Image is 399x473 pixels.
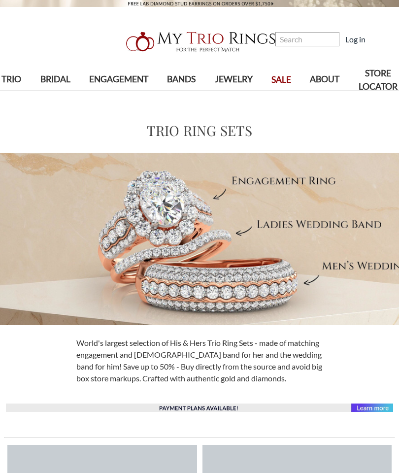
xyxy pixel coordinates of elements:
button: submenu toggle [114,96,124,97]
button: submenu toggle [320,96,330,97]
span: JEWELRY [215,73,253,86]
button: submenu toggle [50,96,60,97]
a: ENGAGEMENT [80,64,158,96]
a: ABOUT [300,64,349,96]
div: World's largest selection of His & Hers Trio Ring Sets - made of matching engagement and [DEMOGRA... [70,337,329,384]
span: ABOUT [310,73,339,86]
a: Log in [345,34,366,45]
a: BRIDAL [31,64,79,96]
a: My Trio Rings [116,26,283,58]
span: BANDS [167,73,196,86]
span: BRIDAL [40,73,70,86]
button: submenu toggle [176,96,186,97]
span: STORE LOCATOR [359,67,398,93]
h1: Trio Ring Sets [147,120,252,141]
span: ENGAGEMENT [89,73,148,86]
svg: cart.cart_preview [371,35,381,45]
img: My Trio Rings [121,26,278,58]
a: BANDS [158,64,205,96]
button: submenu toggle [229,96,238,97]
button: submenu toggle [6,96,16,97]
a: SALE [262,64,300,96]
a: JEWELRY [205,64,262,96]
a: Cart with 0 items [371,34,387,45]
span: TRIO [1,73,21,86]
input: Search [275,32,339,46]
span: SALE [271,73,291,86]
